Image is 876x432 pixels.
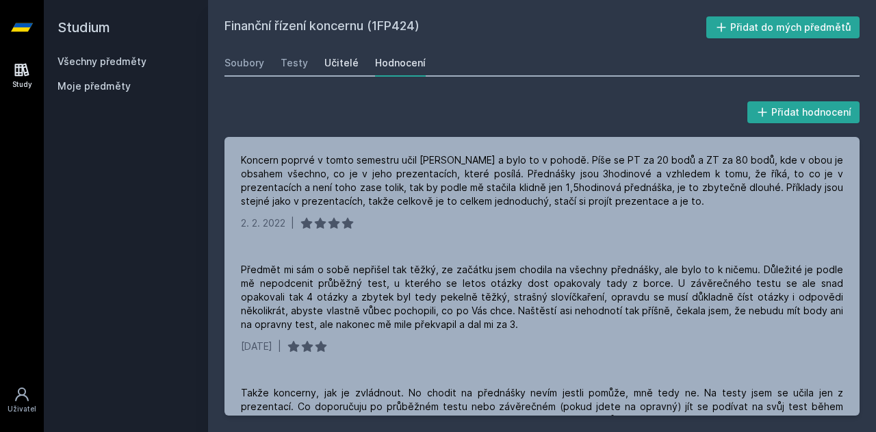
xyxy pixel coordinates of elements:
div: Testy [281,56,308,70]
div: Předmět mi sám o sobě nepřišel tak těžký, ze začátku jsem chodila na všechny přednášky, ale bylo ... [241,263,843,331]
a: Hodnocení [375,49,426,77]
div: | [278,340,281,353]
div: Učitelé [324,56,359,70]
h2: Finanční řízení koncernu (1FP424) [224,16,706,38]
span: Moje předměty [57,79,131,93]
a: Testy [281,49,308,77]
div: [DATE] [241,340,272,353]
button: Přidat hodnocení [747,101,860,123]
div: Uživatel [8,404,36,414]
a: Všechny předměty [57,55,146,67]
div: Koncern poprvé v tomto semestru učil [PERSON_NAME] a bylo to v pohodě. Píše se PT za 20 bodů a ZT... [241,153,843,208]
a: Study [3,55,41,97]
div: Takže koncerny, jak je zvládnout. No chodit na přednášky nevím jestli pomůže, mně tedy ne. Na tes... [241,386,843,427]
a: Uživatel [3,379,41,421]
a: Soubory [224,49,264,77]
div: Soubory [224,56,264,70]
div: Hodnocení [375,56,426,70]
a: Učitelé [324,49,359,77]
button: Přidat do mých předmětů [706,16,860,38]
div: 2. 2. 2022 [241,216,285,230]
div: Study [12,79,32,90]
div: | [291,216,294,230]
